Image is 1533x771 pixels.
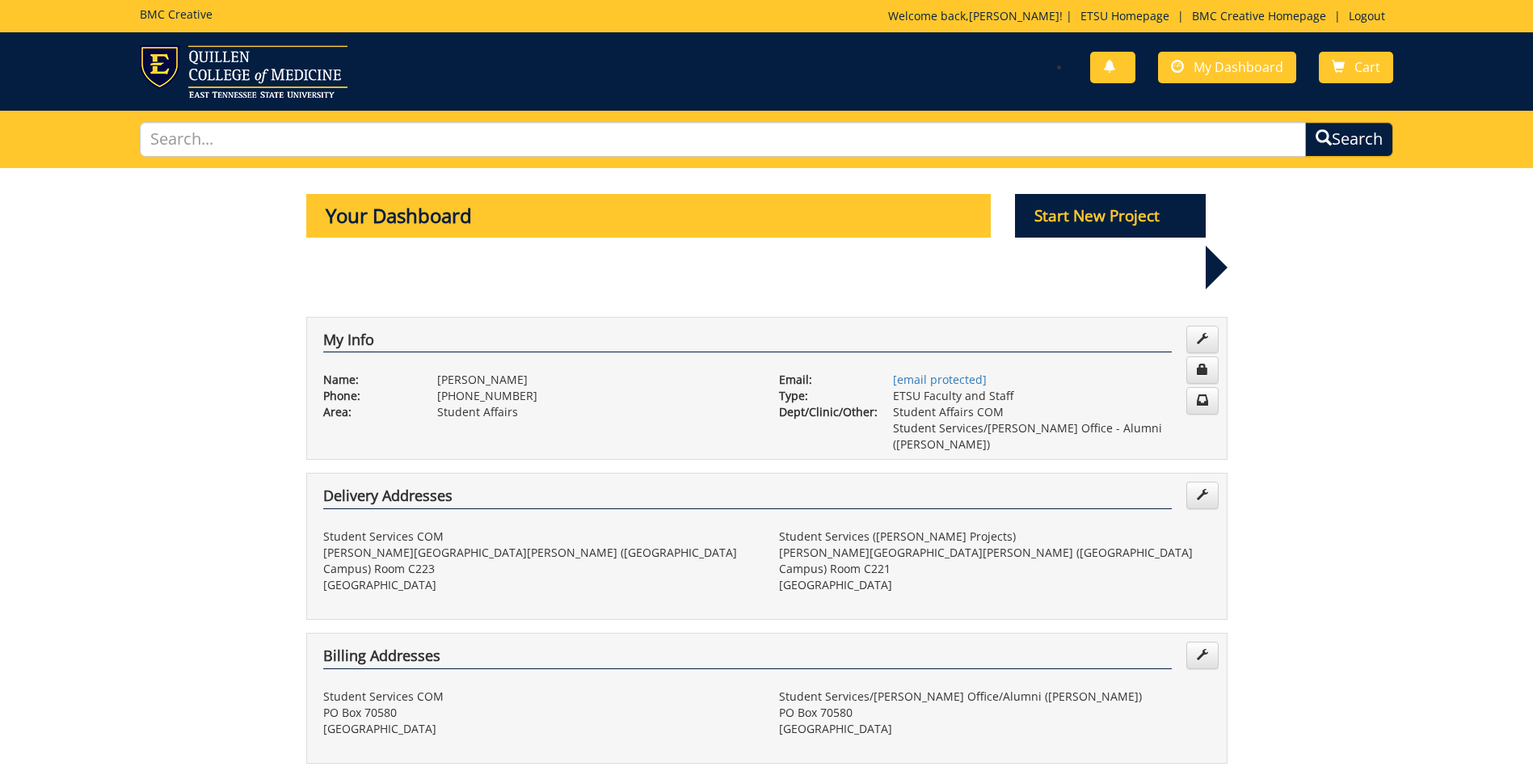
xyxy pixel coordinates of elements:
p: PO Box 70580 [779,705,1211,721]
p: [PHONE_NUMBER] [437,388,755,404]
p: Your Dashboard [306,194,992,238]
a: [PERSON_NAME] [969,8,1059,23]
p: Dept/Clinic/Other: [779,404,869,420]
p: PO Box 70580 [323,705,755,721]
p: Student Services COM [323,689,755,705]
a: ETSU Homepage [1072,8,1177,23]
a: [email protected] [893,372,987,387]
a: Edit Addresses [1186,642,1219,669]
p: [PERSON_NAME] [437,372,755,388]
p: Student Services/[PERSON_NAME] Office/Alumni ([PERSON_NAME]) [779,689,1211,705]
input: Search... [140,122,1306,157]
p: Student Services COM [323,529,755,545]
a: BMC Creative Homepage [1184,8,1334,23]
h4: Delivery Addresses [323,488,1172,509]
p: ETSU Faculty and Staff [893,388,1211,404]
a: Start New Project [1015,209,1206,225]
p: [GEOGRAPHIC_DATA] [779,721,1211,737]
a: Change Communication Preferences [1186,387,1219,415]
p: Student Affairs COM [893,404,1211,420]
h4: My Info [323,332,1172,353]
p: [GEOGRAPHIC_DATA] [323,721,755,737]
span: Cart [1354,58,1380,76]
p: Type: [779,388,869,404]
p: [PERSON_NAME][GEOGRAPHIC_DATA][PERSON_NAME] ([GEOGRAPHIC_DATA] Campus) Room C221 [779,545,1211,577]
p: Student Affairs [437,404,755,420]
h4: Billing Addresses [323,648,1172,669]
a: Logout [1341,8,1393,23]
p: Student Services ([PERSON_NAME] Projects) [779,529,1211,545]
span: My Dashboard [1194,58,1283,76]
p: Email: [779,372,869,388]
p: Phone: [323,388,413,404]
img: ETSU logo [140,45,347,98]
p: Name: [323,372,413,388]
p: [PERSON_NAME][GEOGRAPHIC_DATA][PERSON_NAME] ([GEOGRAPHIC_DATA] Campus) Room C223 [323,545,755,577]
a: Edit Info [1186,326,1219,353]
p: [GEOGRAPHIC_DATA] [323,577,755,593]
p: Start New Project [1015,194,1206,238]
p: Welcome back, ! | | | [888,8,1393,24]
a: Change Password [1186,356,1219,384]
p: Area: [323,404,413,420]
p: Student Services/[PERSON_NAME] Office - Alumni ([PERSON_NAME]) [893,420,1211,453]
a: Edit Addresses [1186,482,1219,509]
button: Search [1305,122,1393,157]
a: My Dashboard [1158,52,1296,83]
h5: BMC Creative [140,8,213,20]
a: Cart [1319,52,1393,83]
p: [GEOGRAPHIC_DATA] [779,577,1211,593]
